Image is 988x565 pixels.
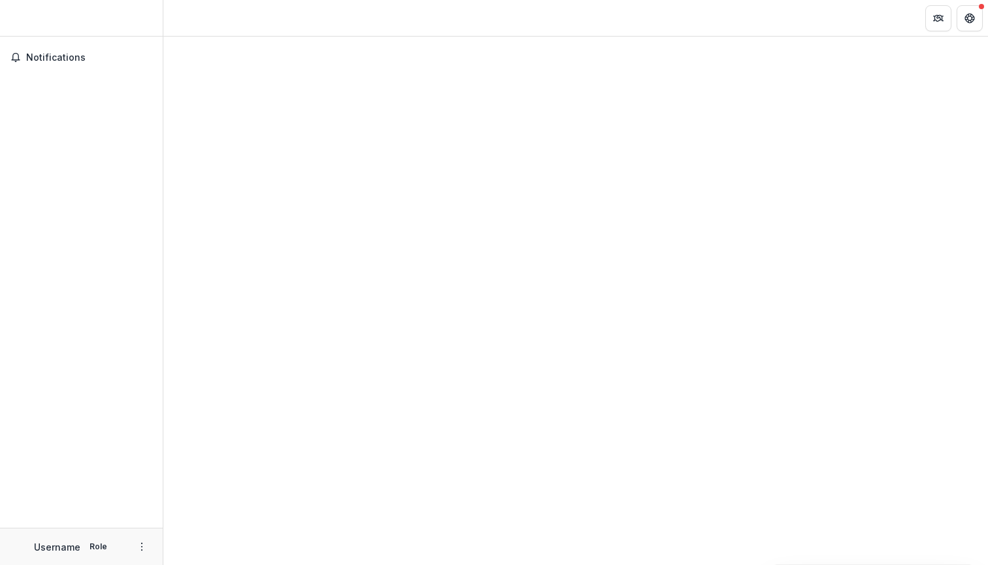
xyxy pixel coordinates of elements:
button: Partners [925,5,951,31]
p: Username [34,540,80,554]
button: More [134,539,150,555]
button: Notifications [5,47,157,68]
span: Notifications [26,52,152,63]
p: Role [86,541,111,553]
button: Get Help [957,5,983,31]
